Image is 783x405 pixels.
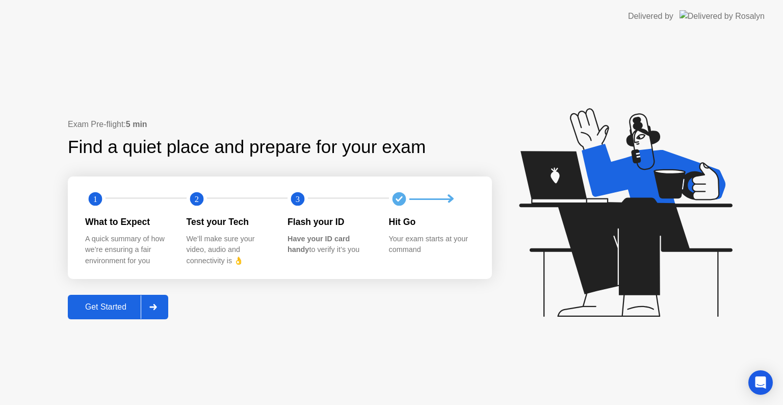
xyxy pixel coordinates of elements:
text: 3 [296,194,300,204]
div: Test your Tech [187,215,272,229]
button: Get Started [68,295,168,319]
div: Flash your ID [288,215,373,229]
div: Get Started [71,302,141,312]
div: Delivered by [628,10,673,22]
div: A quick summary of how we’re ensuring a fair environment for you [85,234,170,267]
div: Your exam starts at your command [389,234,474,256]
div: Exam Pre-flight: [68,118,492,131]
div: Hit Go [389,215,474,229]
div: Find a quiet place and prepare for your exam [68,134,427,161]
text: 2 [194,194,198,204]
text: 1 [93,194,97,204]
div: What to Expect [85,215,170,229]
div: to verify it’s you [288,234,373,256]
b: 5 min [126,120,147,129]
b: Have your ID card handy [288,235,350,254]
div: Open Intercom Messenger [748,370,773,395]
img: Delivered by Rosalyn [680,10,765,22]
div: We’ll make sure your video, audio and connectivity is 👌 [187,234,272,267]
